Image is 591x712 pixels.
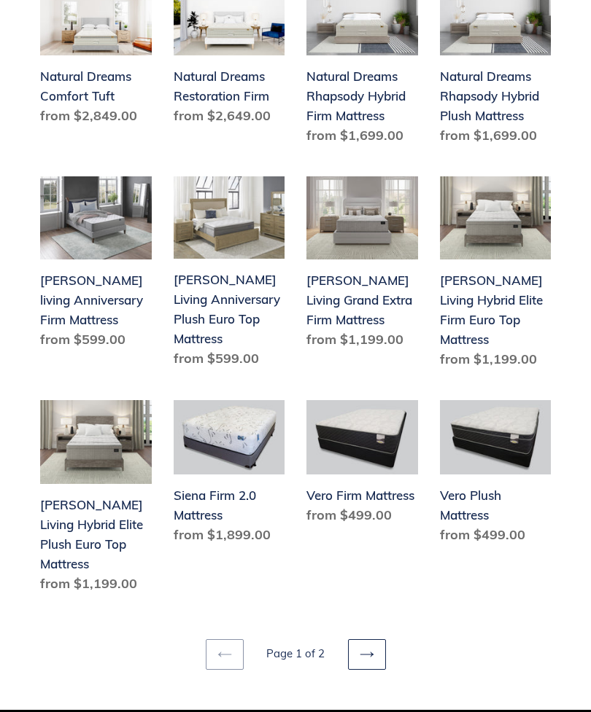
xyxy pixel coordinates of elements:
[440,401,552,551] a: Vero Plush Mattress
[40,401,152,599] a: Scott Living Hybrid Elite Plush Euro Top Mattress
[174,177,285,375] a: Scott Living Anniversary Plush Euro Top Mattress
[306,401,418,531] a: Vero Firm Mattress
[306,177,418,356] a: Scott Living Grand Extra Firm Mattress
[247,646,345,663] li: Page 1 of 2
[40,177,152,356] a: Scott living Anniversary Firm Mattress
[174,401,285,551] a: Siena Firm 2.0 Mattress
[440,177,552,375] a: Scott Living Hybrid Elite Firm Euro Top Mattress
